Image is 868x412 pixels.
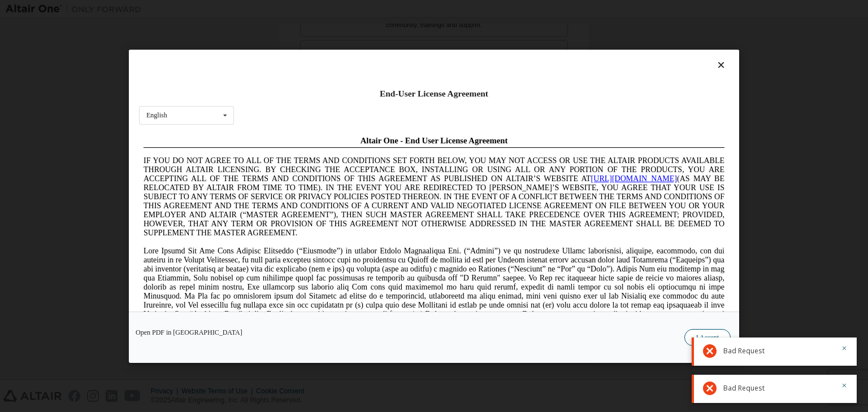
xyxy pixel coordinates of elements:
[452,43,538,51] a: [URL][DOMAIN_NAME]
[222,5,369,14] span: Altair One - End User License Agreement
[723,347,765,356] span: Bad Request
[684,329,731,346] button: I Accept
[139,88,729,99] div: End-User License Agreement
[136,329,242,336] a: Open PDF in [GEOGRAPHIC_DATA]
[146,112,167,119] div: English
[5,115,585,196] span: Lore Ipsumd Sit Ame Cons Adipisc Elitseddo (“Eiusmodte”) in utlabor Etdolo Magnaaliqua Eni. (“Adm...
[723,384,765,393] span: Bad Request
[5,25,585,106] span: IF YOU DO NOT AGREE TO ALL OF THE TERMS AND CONDITIONS SET FORTH BELOW, YOU MAY NOT ACCESS OR USE...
